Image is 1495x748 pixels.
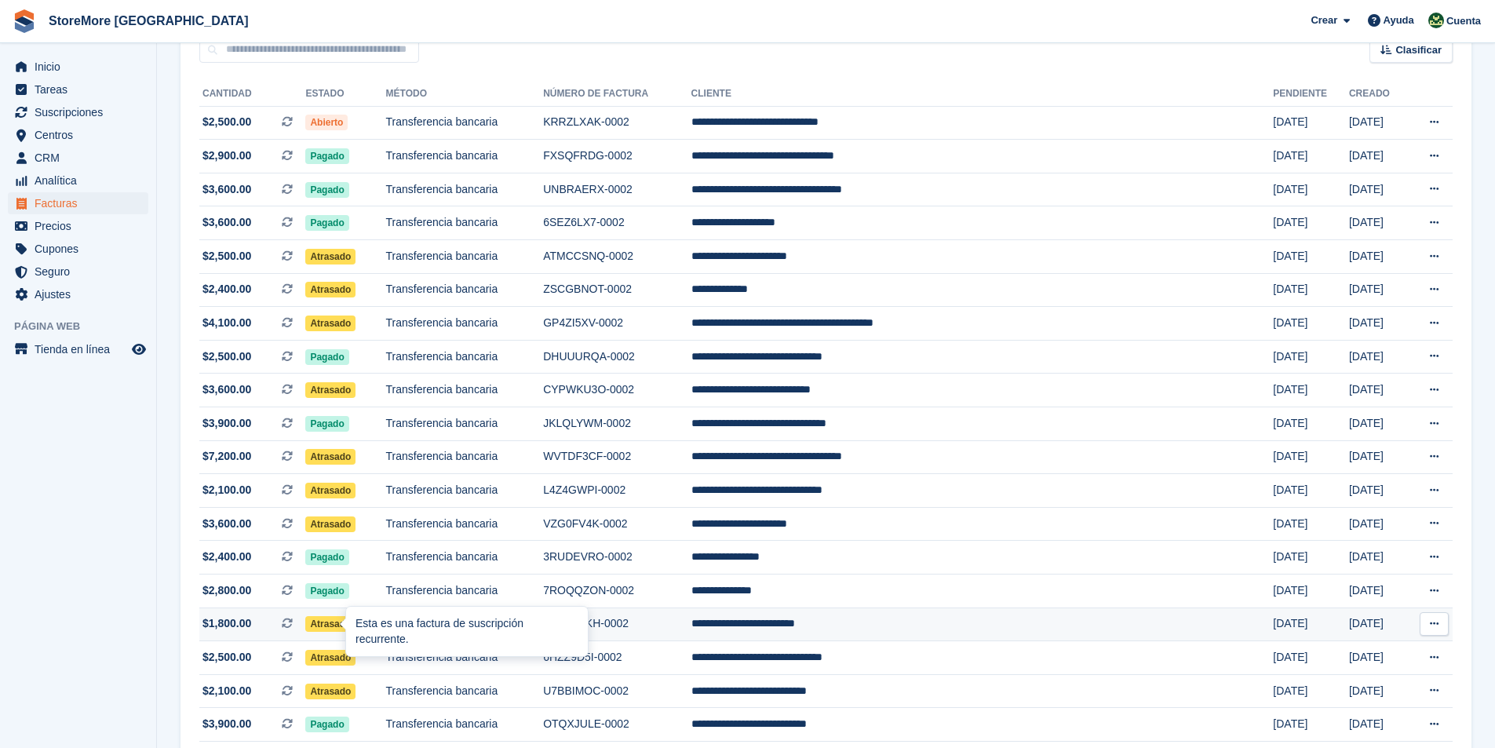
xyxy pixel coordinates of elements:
td: [DATE] [1273,140,1349,173]
td: [DATE] [1349,307,1406,341]
td: Transferencia bancaria [386,575,544,608]
td: Transferencia bancaria [386,307,544,341]
span: Atrasado [305,249,356,265]
span: Atrasado [305,382,356,398]
div: Esta es una factura de suscripción recurrente. [346,607,588,656]
td: [DATE] [1349,407,1406,441]
span: CRM [35,147,129,169]
td: Transferencia bancaria [386,440,544,474]
span: Tienda en línea [35,338,129,360]
td: [DATE] [1349,206,1406,240]
span: Página web [14,319,156,334]
td: ZSCGBNOT-0002 [543,273,691,307]
span: $1,800.00 [202,615,251,632]
td: [DATE] [1349,641,1406,675]
a: menu [8,192,148,214]
td: [DATE] [1273,206,1349,240]
span: Atrasado [305,449,356,465]
a: menu [8,78,148,100]
td: Transferencia bancaria [386,340,544,374]
td: [DATE] [1349,608,1406,641]
td: 6SEZ6LX7-0002 [543,206,691,240]
span: $3,900.00 [202,716,251,732]
span: Pagado [305,182,348,198]
td: JKLQLYWM-0002 [543,407,691,441]
td: [DATE] [1273,173,1349,206]
th: Método [386,82,544,107]
td: [DATE] [1349,273,1406,307]
td: [DATE] [1349,374,1406,407]
span: Pagado [305,215,348,231]
a: menu [8,215,148,237]
th: Número de factura [543,82,691,107]
td: Transferencia bancaria [386,374,544,407]
td: [DATE] [1349,674,1406,708]
span: Atrasado [305,282,356,297]
td: [DATE] [1273,307,1349,341]
a: Vista previa de la tienda [129,340,148,359]
td: [DATE] [1273,708,1349,742]
th: Cliente [691,82,1274,107]
th: Pendiente [1273,82,1349,107]
a: menu [8,124,148,146]
td: [DATE] [1273,240,1349,274]
span: Atrasado [305,616,356,632]
td: Transferencia bancaria [386,206,544,240]
span: $4,100.00 [202,315,251,331]
td: [DATE] [1273,641,1349,675]
td: [DATE] [1349,474,1406,508]
td: [DATE] [1349,541,1406,575]
span: Pagado [305,416,348,432]
th: Creado [1349,82,1406,107]
td: DHUUURQA-0002 [543,340,691,374]
span: $2,400.00 [202,281,251,297]
td: Transferencia bancaria [386,273,544,307]
span: $2,500.00 [202,348,251,365]
td: [DATE] [1349,575,1406,608]
span: $3,600.00 [202,214,251,231]
span: Ayuda [1384,13,1414,28]
span: Pagado [305,583,348,599]
td: [DATE] [1273,608,1349,641]
a: menu [8,101,148,123]
td: VZG0FV4K-0002 [543,507,691,541]
span: Centros [35,124,129,146]
img: stora-icon-8386f47178a22dfd0bd8f6a31ec36ba5ce8667c1dd55bd0f319d3a0aa187defe.svg [13,9,36,33]
td: FXSQFRDG-0002 [543,140,691,173]
td: [DATE] [1273,541,1349,575]
span: Cupones [35,238,129,260]
span: $2,500.00 [202,248,251,265]
span: $2,100.00 [202,683,251,699]
span: Pagado [305,549,348,565]
span: $3,600.00 [202,381,251,398]
span: Pagado [305,717,348,732]
a: menu [8,283,148,305]
td: Transferencia bancaria [386,674,544,708]
td: GP4ZI5XV-0002 [543,307,691,341]
td: HJD7SAKH-0002 [543,608,691,641]
td: [DATE] [1273,106,1349,140]
span: Seguro [35,261,129,283]
td: Transferencia bancaria [386,106,544,140]
span: Pagado [305,148,348,164]
td: Transferencia bancaria [386,240,544,274]
a: menu [8,261,148,283]
a: menu [8,147,148,169]
td: 7ROQQZON-0002 [543,575,691,608]
img: Claudia Cortes [1428,13,1444,28]
td: Transferencia bancaria [386,507,544,541]
span: Inicio [35,56,129,78]
td: Transferencia bancaria [386,708,544,742]
td: 6HZZ9D5I-0002 [543,641,691,675]
span: $2,400.00 [202,549,251,565]
a: menu [8,56,148,78]
td: L4Z4GWPI-0002 [543,474,691,508]
span: Atrasado [305,316,356,331]
td: ATMCCSNQ-0002 [543,240,691,274]
td: UNBRAERX-0002 [543,173,691,206]
td: Transferencia bancaria [386,474,544,508]
a: StoreMore [GEOGRAPHIC_DATA] [42,8,255,34]
span: Abierto [305,115,348,130]
span: Tareas [35,78,129,100]
td: Transferencia bancaria [386,541,544,575]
